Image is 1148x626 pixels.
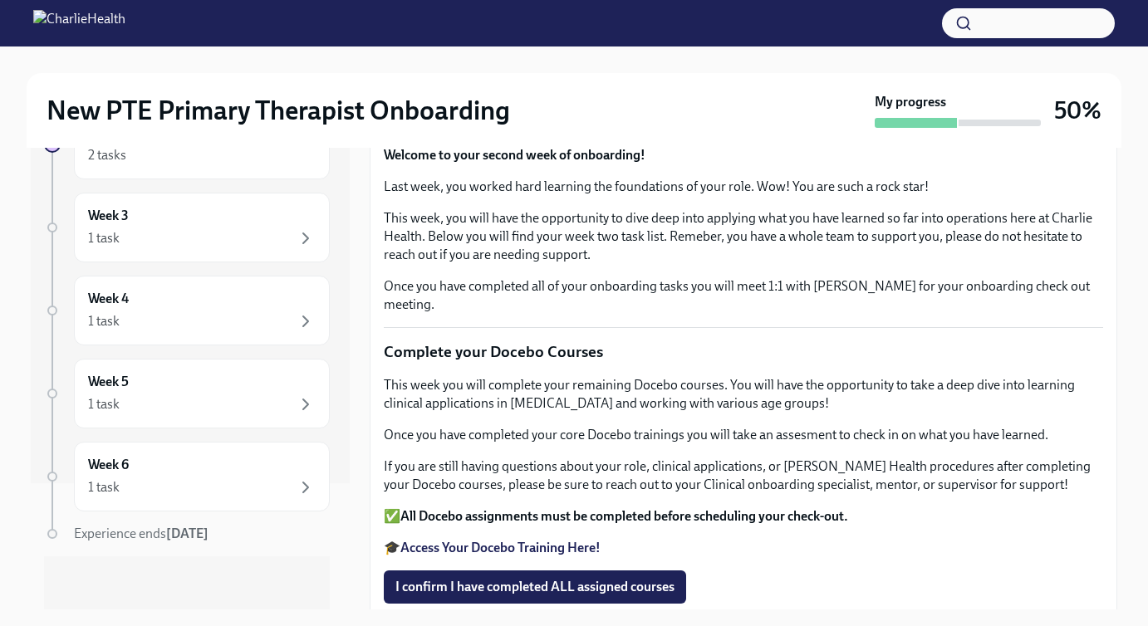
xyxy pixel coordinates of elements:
[384,341,1103,363] p: Complete your Docebo Courses
[384,178,1103,196] p: Last week, you worked hard learning the foundations of your role. Wow! You are such a rock star!
[44,442,330,511] a: Week 61 task
[395,579,675,595] span: I confirm I have completed ALL assigned courses
[384,507,1103,526] p: ✅
[875,93,946,111] strong: My progress
[400,508,848,524] strong: All Docebo assignments must be completed before scheduling your check-out.
[400,540,601,555] a: Access Your Docebo Training Here!
[88,229,120,247] div: 1 task
[44,359,330,428] a: Week 51 task
[384,376,1103,413] p: This week you will complete your remaining Docebo courses. You will have the opportunity to take ...
[88,312,120,330] div: 1 task
[74,526,209,541] span: Experience ends
[88,456,129,474] h6: Week 6
[384,539,1103,557] p: 🎓
[47,94,510,127] h2: New PTE Primary Therapist Onboarding
[384,277,1103,314] p: Once you have completed all of your onboarding tasks you will meet 1:1 with [PERSON_NAME] for you...
[384,426,1103,444] p: Once you have completed your core Docebo trainings you will take an assesment to check in on what...
[384,570,686,604] button: I confirm I have completed ALL assigned courses
[384,209,1103,264] p: This week, you will have the opportunity to dive deep into applying what you have learned so far ...
[44,193,330,262] a: Week 31 task
[88,207,129,225] h6: Week 3
[1054,95,1101,125] h3: 50%
[33,10,125,37] img: CharlieHealth
[88,395,120,413] div: 1 task
[88,478,120,496] div: 1 task
[44,276,330,345] a: Week 41 task
[166,526,209,541] strong: [DATE]
[88,290,129,308] h6: Week 4
[88,146,126,164] div: 2 tasks
[88,373,129,391] h6: Week 5
[384,457,1103,494] p: If you are still having questions about your role, clinical applications, or [PERSON_NAME] Health...
[384,147,645,163] strong: Welcome to your second week of onboarding!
